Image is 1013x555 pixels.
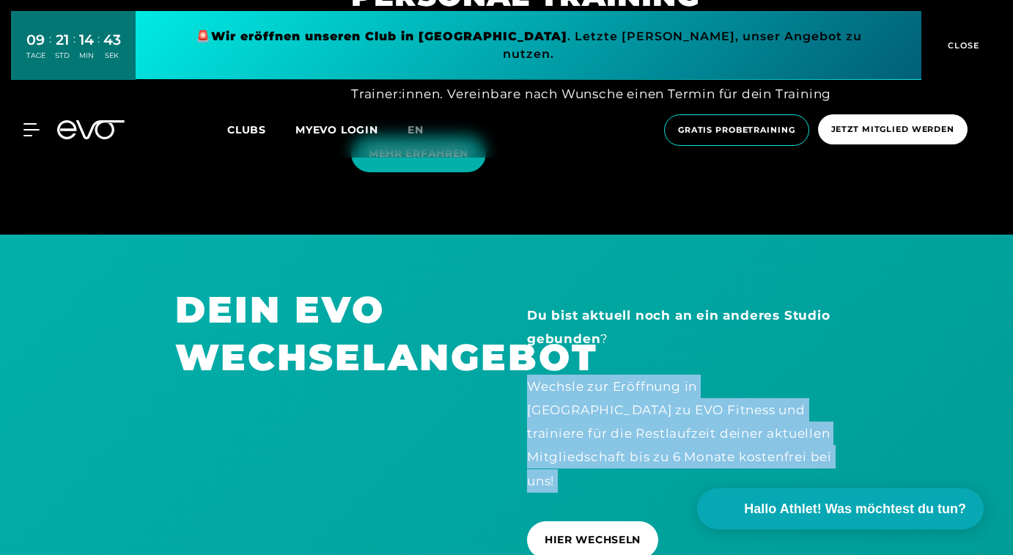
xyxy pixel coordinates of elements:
[103,51,121,61] div: SEK
[944,39,980,52] span: CLOSE
[545,532,641,548] span: HIER WECHSELN
[49,31,51,70] div: :
[831,123,954,136] span: Jetzt Mitglied werden
[26,29,45,51] div: 09
[175,286,486,381] h1: DEIN EVO WECHSELANGEBOT
[73,31,75,70] div: :
[527,304,838,493] div: ? Wechsle zur Eröffnung in [GEOGRAPHIC_DATA] zu EVO Fitness und trainiere für die Restlaufzeit de...
[814,114,972,146] a: Jetzt Mitglied werden
[408,123,424,136] span: en
[55,51,70,61] div: STD
[527,308,830,346] strong: Du bist aktuell noch an ein anderes Studio gebunden
[295,123,378,136] a: MYEVO LOGIN
[921,11,1002,80] button: CLOSE
[408,122,441,139] a: en
[744,499,966,519] span: Hallo Athlet! Was möchtest du tun?
[79,51,94,61] div: MIN
[55,29,70,51] div: 21
[97,31,100,70] div: :
[678,124,795,136] span: Gratis Probetraining
[26,51,45,61] div: TAGE
[227,122,295,136] a: Clubs
[660,114,814,146] a: Gratis Probetraining
[227,123,266,136] span: Clubs
[103,29,121,51] div: 43
[79,29,94,51] div: 14
[697,488,984,529] button: Hallo Athlet! Was möchtest du tun?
